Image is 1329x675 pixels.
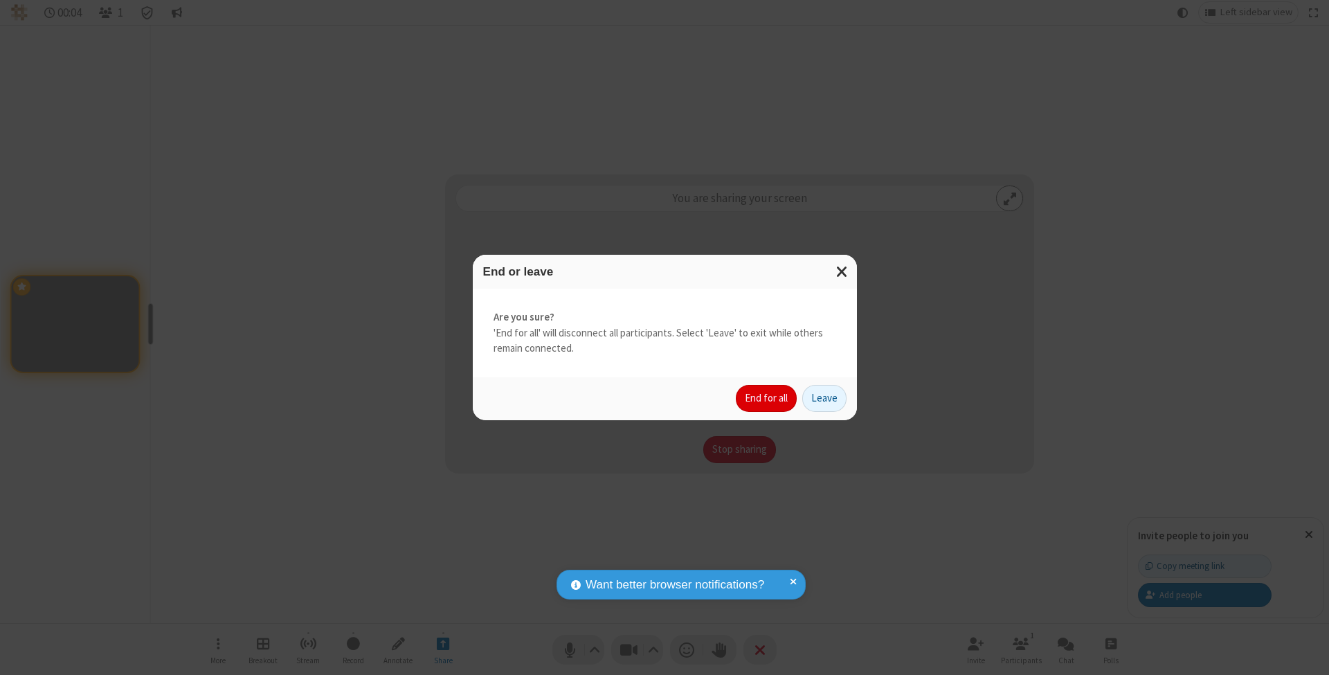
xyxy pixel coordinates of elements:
[494,309,836,325] strong: Are you sure?
[473,289,857,377] div: 'End for all' will disconnect all participants. Select 'Leave' to exit while others remain connec...
[736,385,797,413] button: End for all
[483,265,847,278] h3: End or leave
[802,385,847,413] button: Leave
[828,255,857,289] button: Close modal
[586,576,764,594] span: Want better browser notifications?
